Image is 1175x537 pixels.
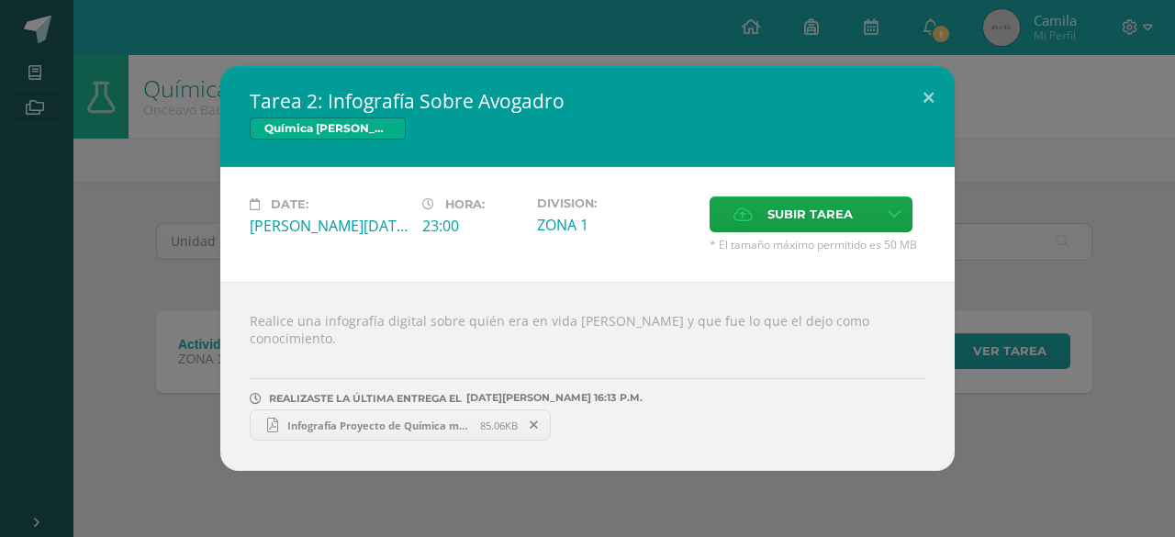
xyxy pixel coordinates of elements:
[519,415,550,435] span: Remover entrega
[278,419,480,432] span: Infografía Proyecto de Química moderno verde [PERSON_NAME].pdf
[537,196,695,210] label: Division:
[537,215,695,235] div: ZONA 1
[220,282,955,471] div: Realice una infografía digital sobre quién era en vida [PERSON_NAME] y que fue lo que el dejo com...
[710,237,925,252] span: * El tamaño máximo permitido es 50 MB
[422,216,522,236] div: 23:00
[250,409,551,441] a: Infografía Proyecto de Química moderno verde [PERSON_NAME].pdf 85.06KB
[250,88,925,114] h2: Tarea 2: Infografía Sobre Avogadro
[271,197,308,211] span: Date:
[767,197,853,231] span: Subir tarea
[902,66,955,129] button: Close (Esc)
[250,117,406,140] span: Química [PERSON_NAME] V
[480,419,518,432] span: 85.06KB
[269,392,462,405] span: REALIZASTE LA ÚLTIMA ENTREGA EL
[462,397,643,398] span: [DATE][PERSON_NAME] 16:13 P.M.
[445,197,485,211] span: Hora:
[250,216,408,236] div: [PERSON_NAME][DATE]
